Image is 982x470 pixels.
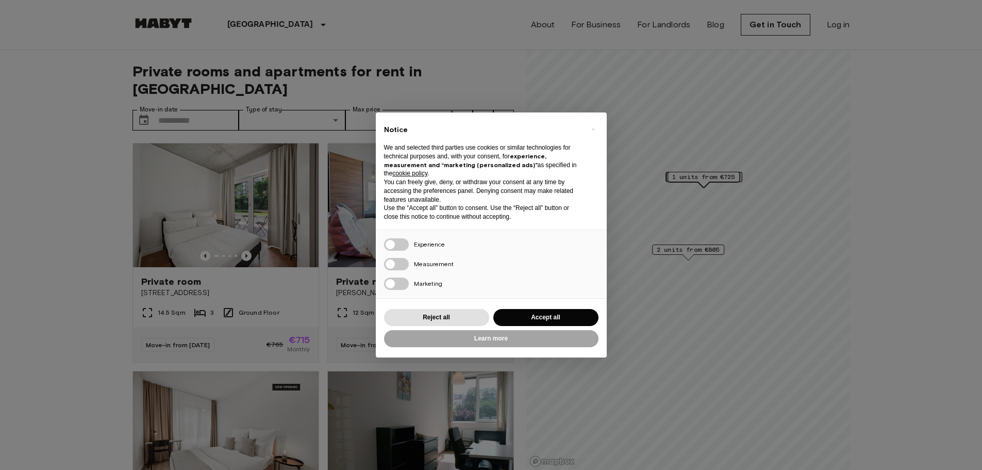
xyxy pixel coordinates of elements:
p: You can freely give, deny, or withdraw your consent at any time by accessing the preferences pane... [384,178,582,204]
p: Use the “Accept all” button to consent. Use the “Reject all” button or close this notice to conti... [384,204,582,221]
a: cookie policy [392,170,427,177]
p: We and selected third parties use cookies or similar technologies for technical purposes and, wit... [384,143,582,178]
strong: experience, measurement and “marketing (personalized ads)” [384,152,546,169]
button: Close this notice [585,121,602,137]
button: Reject all [384,309,489,326]
span: Marketing [414,280,442,287]
h2: Notice [384,125,582,135]
button: Accept all [493,309,598,326]
button: Learn more [384,330,598,347]
span: × [591,123,595,135]
span: Experience [414,240,445,248]
span: Measurement [414,260,454,268]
